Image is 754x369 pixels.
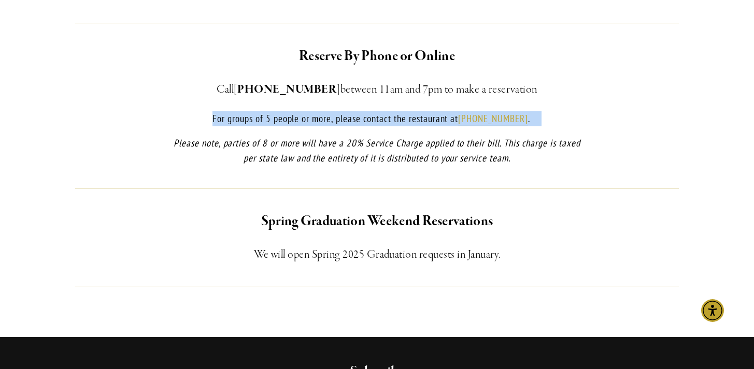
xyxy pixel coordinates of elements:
div: Accessibility Menu [701,299,724,322]
strong: Spring Graduation Weekend Reservations [261,212,493,230]
strong: [PHONE_NUMBER] [234,82,340,97]
em: Please note, parties of 8 or more will have a 20% Service Charge applied to their bill. This char... [174,137,583,164]
h3: We will open Spring 2025 Graduation requests in January. [75,245,679,264]
h3: Call between 11am and 7pm to make a reservation [166,80,588,99]
a: [PHONE_NUMBER] [458,112,528,126]
h2: Reserve By Phone or Online [166,46,588,67]
p: For groups of 5 people or more, please contact the restaurant at . [166,111,588,126]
